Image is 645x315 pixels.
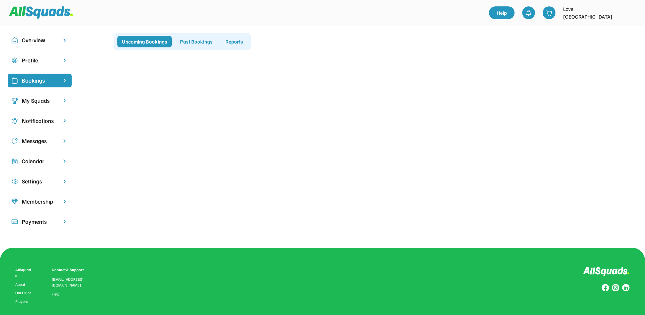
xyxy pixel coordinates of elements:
img: Logo%20inverted.svg [583,267,630,276]
div: Love [GEOGRAPHIC_DATA] [563,5,621,20]
img: shopping-cart-01%20%281%29.svg [546,10,552,16]
img: Icon%20copy%208.svg [12,198,18,205]
div: My Squads [22,96,58,105]
div: Contact & Support [52,267,91,273]
a: Help [52,292,59,296]
img: chevron-right%20copy%203.svg [61,77,68,84]
div: Reports [221,36,248,47]
div: Profile [22,56,58,65]
img: chevron-right.svg [61,158,68,164]
div: Membership [22,197,58,206]
a: Players [15,299,33,304]
img: Group%20copy%207.svg [612,284,619,292]
div: Calendar [22,157,58,166]
img: chevron-right.svg [61,98,68,104]
img: Group%20copy%206.svg [622,284,630,292]
a: About [15,282,33,287]
img: Group%20copy%208.svg [602,284,609,292]
img: Icon%20%2815%29.svg [12,219,18,225]
img: chevron-right.svg [61,198,68,205]
div: Upcoming Bookings [117,36,172,47]
img: Icon%20copy%207.svg [12,158,18,165]
img: Icon%20copy%205.svg [12,138,18,144]
img: chevron-right.svg [61,118,68,124]
div: Bookings [22,76,58,85]
img: Icon%20copy%204.svg [12,118,18,124]
img: chevron-right.svg [61,57,68,63]
a: Help [489,6,515,19]
a: Our Clubs [15,291,33,295]
div: Overview [22,36,58,44]
div: Settings [22,177,58,186]
img: chevron-right.svg [61,178,68,184]
img: Icon%20copy%2010.svg [12,37,18,44]
div: Payments [22,217,58,226]
div: Messages [22,137,58,145]
div: [EMAIL_ADDRESS][DOMAIN_NAME] [52,277,91,288]
img: chevron-right.svg [61,219,68,225]
img: Squad%20Logo.svg [9,6,73,19]
div: Past Bookings [176,36,217,47]
img: user-circle.svg [12,57,18,64]
img: chevron-right.svg [61,138,68,144]
div: Notifications [22,117,58,125]
img: LTPP_Logo_REV.jpeg [625,6,637,19]
img: bell-03%20%281%29.svg [525,10,532,16]
img: chevron-right.svg [61,37,68,43]
img: Icon%20copy%2016.svg [12,178,18,185]
div: AllSquads [15,267,33,279]
img: Icon%20copy%203.svg [12,98,18,104]
img: Icon%20%2819%29.svg [12,77,18,84]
